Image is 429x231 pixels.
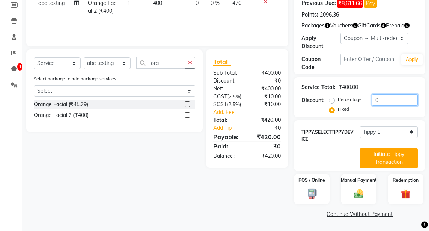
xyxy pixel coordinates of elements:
div: ₹400.00 [339,83,358,91]
div: ( ) [208,100,247,108]
a: Add Tip [208,124,254,132]
div: Balance : [208,152,247,160]
label: POS / Online [298,177,325,184]
div: ₹420.00 [247,152,286,160]
label: TIPPY.SELECTTIPPYDEVICE [301,129,360,142]
span: 2.5% [228,101,240,107]
div: Discount: [301,96,325,104]
a: Add. Fee [208,108,286,116]
div: Apply Discount [301,34,340,50]
img: _gift.svg [398,188,413,200]
span: Total [213,58,231,66]
label: Redemption [393,177,418,184]
div: Points: [301,11,318,19]
img: _cash.svg [351,188,366,199]
button: Initiate Tippy Transaction [360,148,418,168]
div: ₹0 [247,142,286,151]
span: Vouchers [330,22,352,30]
input: Search or Scan [136,57,185,69]
div: ₹0 [254,124,287,132]
div: Net: [208,85,247,93]
div: Paid: [208,142,247,151]
img: _pos-terminal.svg [304,188,319,199]
a: Continue Without Payment [295,210,424,218]
label: Percentage [338,96,362,103]
div: ( ) [208,93,247,100]
span: CGST [213,93,227,100]
label: Manual Payment [341,177,377,184]
div: Total: [208,116,247,124]
div: ₹400.00 [247,69,286,77]
div: Service Total: [301,83,336,91]
div: ₹420.00 [247,116,286,124]
div: ₹420.00 [247,132,286,141]
a: 4 [2,63,20,75]
span: 2.5% [229,93,240,99]
div: ₹400.00 [247,85,286,93]
div: Orange Facial 2 (₹400) [34,111,88,119]
span: 4 [17,63,22,70]
div: 2096.36 [320,11,339,19]
label: Fixed [338,106,349,112]
div: ₹0 [247,77,286,85]
div: Orange Facial (₹45.29) [34,100,88,108]
div: Coupon Code [301,55,340,71]
span: Packages [301,22,325,30]
input: Enter Offer / Coupon Code [340,54,399,65]
div: Discount: [208,77,247,85]
button: Apply [401,54,423,65]
span: Prepaid [386,22,404,30]
span: GiftCards [358,22,381,30]
span: SGST [213,101,227,108]
label: Select package to add package services [34,75,116,82]
div: Payable: [208,132,247,141]
div: ₹10.00 [247,100,286,108]
div: Sub Total: [208,69,247,77]
div: ₹10.00 [247,93,286,100]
